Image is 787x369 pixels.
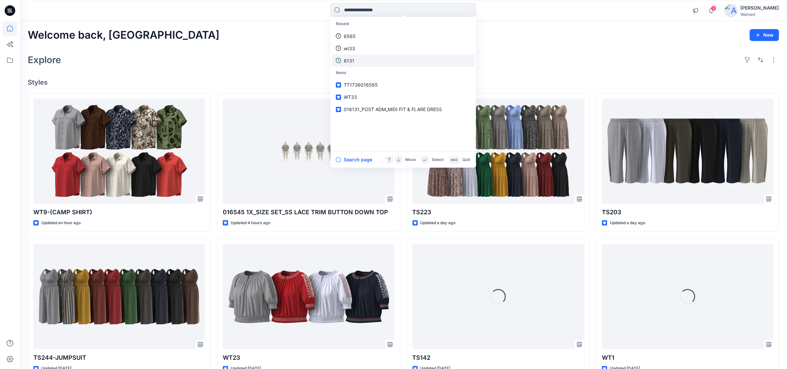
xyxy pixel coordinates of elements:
[223,353,394,362] p: WT23
[33,99,205,204] a: WT9-(CAMP SHIRT)
[223,99,394,204] a: 016545 1X_SIZE SET_SS LACE TRIM BUTTON DOWN TOP
[602,353,773,362] p: WT1
[332,67,475,79] p: Items
[602,99,773,204] a: TS203
[413,208,584,217] p: TS223
[344,106,442,112] span: 016131_POST ADM_MIDI FIT & FLARE DRESS
[332,30,475,42] a: 6565
[711,6,716,11] span: 9
[33,208,205,217] p: WT9-(CAMP SHIRT)
[332,55,475,67] a: 6131
[413,99,584,204] a: TS223
[28,55,61,65] h2: Explore
[740,12,779,17] div: Walmart
[28,78,779,86] h4: Styles
[336,156,372,164] button: Search page
[602,208,773,217] p: TS203
[223,244,394,349] a: WT23
[344,57,354,64] p: 6131
[332,42,475,55] a: wt33
[432,156,444,163] p: Select
[451,156,458,163] p: esc
[332,91,475,103] a: WT33
[420,220,456,226] p: Updated a day ago
[610,220,645,226] p: Updated a day ago
[750,29,779,41] button: New
[332,79,475,91] a: TT1736016565
[33,244,205,349] a: TS244-JUMPSUIT
[344,33,356,40] p: 6565
[344,45,355,52] p: wt33
[405,156,416,163] p: Move
[725,4,738,17] img: avatar
[33,353,205,362] p: TS244-JUMPSUIT
[332,18,475,30] p: Recent
[41,220,81,226] p: Updated an hour ago
[231,220,270,226] p: Updated 4 hours ago
[332,103,475,115] a: 016131_POST ADM_MIDI FIT & FLARE DRESS
[413,353,584,362] p: TS142
[740,4,779,12] div: [PERSON_NAME]
[28,29,219,41] h2: Welcome back, [GEOGRAPHIC_DATA]
[344,82,378,88] span: TT1736016565
[462,156,470,163] p: Quit
[223,208,394,217] p: 016545 1X_SIZE SET_SS LACE TRIM BUTTON DOWN TOP
[344,94,357,100] span: WT33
